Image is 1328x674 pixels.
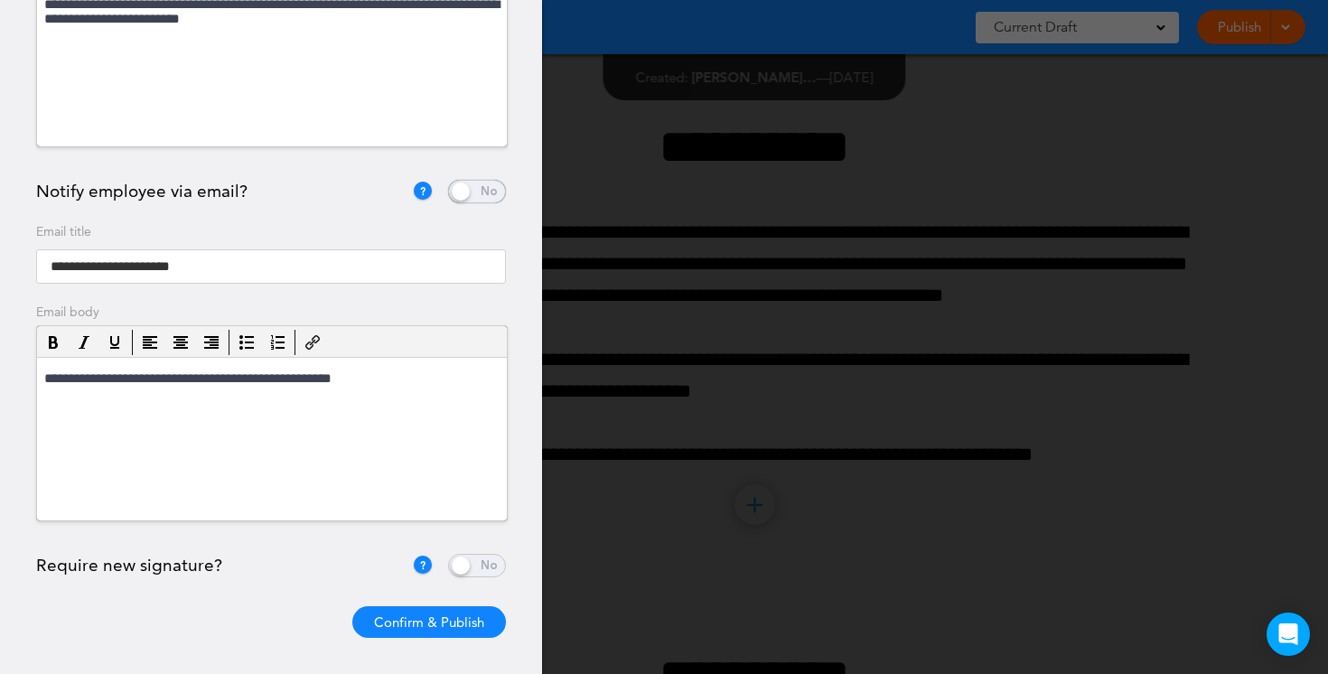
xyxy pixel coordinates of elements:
span: Email title [36,225,506,238]
span: Email body [36,305,506,318]
div: Open Intercom Messenger [1267,613,1310,656]
div: Notify employee via email? [36,183,412,200]
img: tooltip_icon.svg [412,181,434,202]
img: tooltip_icon.svg [412,555,434,576]
div: Italic [70,330,98,355]
div: Insert/edit link [298,330,327,355]
div: Numbered list [263,330,292,355]
div: Align center [166,330,195,355]
button: Confirm & Publish [352,606,506,638]
div: Bold [39,330,68,355]
iframe: Rich Text Area. Press ALT-F9 for menu. Press ALT-F10 for toolbar. Press ALT-0 for help [37,358,507,520]
div: Align left [136,330,164,355]
div: Bullet list [232,330,261,355]
div: Underline [100,330,129,355]
div: Require new signature? [36,557,412,574]
div: Align right [197,330,226,355]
